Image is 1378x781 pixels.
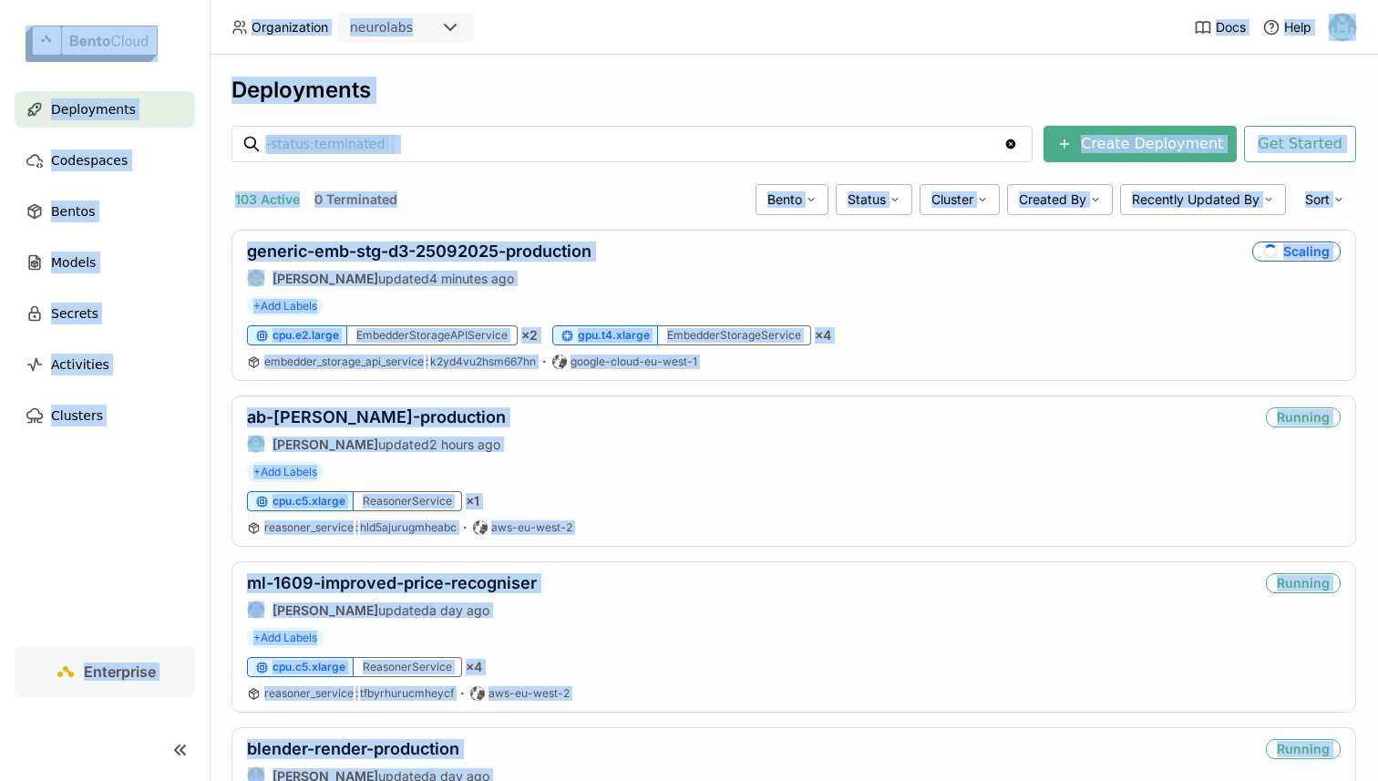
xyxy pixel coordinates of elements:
span: embedder_storage_api_service k2yd4vu2hsm667hn [264,355,536,368]
input: Search [264,129,1003,159]
div: ReasonerService [354,491,462,511]
img: Calin Cojocaru [248,436,264,452]
span: Sort [1305,191,1330,208]
div: updated [247,601,537,619]
span: Created By [1019,191,1086,208]
div: Cluster [920,184,1000,215]
button: Get Started [1244,126,1356,162]
input: Selected neurolabs. [415,19,416,37]
button: Create Deployment [1044,126,1237,162]
a: Clusters [15,397,195,434]
div: Created By [1007,184,1113,215]
a: Deployments [15,91,195,128]
div: Recently Updated By [1120,184,1286,215]
span: Bentos [51,200,95,222]
span: Docs [1216,19,1246,36]
span: Deployments [51,98,136,120]
a: blender-render-production [247,739,459,758]
button: 0 Terminated [311,188,401,211]
span: Bento [767,191,802,208]
span: +Add Labels [247,628,324,648]
span: Activities [51,354,109,375]
span: × 1 [466,493,479,509]
div: updated [247,435,506,453]
span: : [426,355,428,368]
a: Activities [15,346,195,383]
span: reasoner_service tfbyrhurucmheycf [264,686,454,700]
button: 103 Active [231,188,303,211]
img: Calin Cojocaru [1329,14,1356,41]
a: Codespaces [15,142,195,179]
span: Recently Updated By [1132,191,1260,208]
img: Paul Pop [248,601,264,618]
a: ml-1609-improved-price-recogniser [247,573,537,592]
span: × 2 [521,327,538,344]
div: Deployments [231,77,1356,104]
span: : [355,686,358,700]
span: Secrets [51,303,98,324]
span: cpu.c5.xlarge [273,494,345,509]
a: embedder_storage_api_service:k2yd4vu2hsm667hn [264,355,536,369]
div: Running [1266,573,1341,593]
div: ReasonerService [354,657,462,677]
svg: Clear value [1003,137,1018,151]
span: +Add Labels [247,462,324,482]
div: neurolabs [350,18,413,36]
span: reasoner_service hld5ajurugmheabc [264,520,457,534]
span: a day ago [429,602,489,618]
span: aws-eu-west-2 [491,520,572,535]
span: Codespaces [51,149,128,171]
div: Bento [756,184,828,215]
a: Enterprise [15,646,195,697]
span: 2 hours ago [429,437,500,452]
span: Models [51,252,96,273]
span: Status [848,191,886,208]
span: × 4 [815,327,831,344]
div: EmbedderStorageService [658,325,811,345]
div: updated [247,269,591,287]
img: Toby Thomas [248,270,264,286]
strong: [PERSON_NAME] [273,271,378,286]
span: Help [1284,19,1311,36]
a: Bentos [15,193,195,230]
span: Organization [252,19,328,36]
span: gpu.t4.xlarge [578,328,650,343]
a: Docs [1194,18,1246,36]
span: Cluster [931,191,973,208]
a: Secrets [15,295,195,332]
div: Sort [1293,184,1356,215]
span: 4 minutes ago [429,271,514,286]
span: : [355,520,358,534]
div: EmbedderStorageAPIService [347,325,518,345]
div: Running [1266,739,1341,759]
span: Enterprise [84,663,156,681]
strong: [PERSON_NAME] [273,602,378,618]
strong: [PERSON_NAME] [273,437,378,452]
span: aws-eu-west-2 [488,686,570,701]
div: Running [1266,407,1341,427]
span: cpu.e2.large [273,328,339,343]
a: reasoner_service:tfbyrhurucmheycf [264,686,454,701]
span: cpu.c5.xlarge [273,660,345,674]
i: loading [1262,243,1279,260]
a: ab-[PERSON_NAME]-production [247,407,506,426]
span: Clusters [51,405,103,426]
div: Scaling [1252,241,1341,262]
div: Help [1262,18,1311,36]
img: logo [26,26,158,62]
a: Models [15,244,195,281]
span: +Add Labels [247,296,324,316]
a: generic-emb-stg-d3-25092025-production [247,241,591,261]
a: reasoner_service:hld5ajurugmheabc [264,520,457,535]
div: Status [836,184,912,215]
span: google-cloud-eu-west-1 [571,355,697,369]
span: × 4 [466,659,482,675]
